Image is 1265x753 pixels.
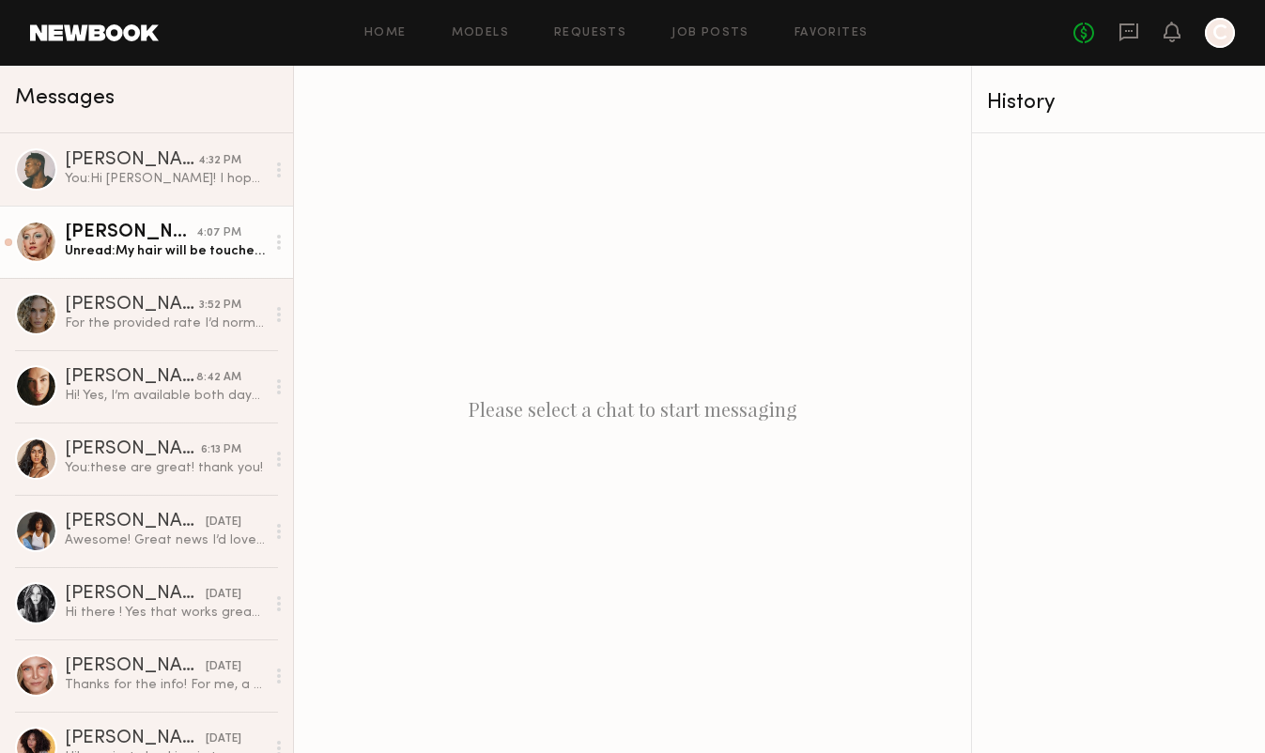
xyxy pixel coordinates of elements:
[65,513,206,531] div: [PERSON_NAME]
[554,27,626,39] a: Requests
[206,514,241,531] div: [DATE]
[65,531,265,549] div: Awesome! Great news I’d love you work with your team :)
[65,604,265,622] div: Hi there ! Yes that works great. Thank you :)
[196,224,241,242] div: 4:07 PM
[65,387,265,405] div: Hi! Yes, I’m available both days 10th and 11th. but I’m booked on the 9th and 12th for other shoo...
[987,92,1250,114] div: History
[65,368,196,387] div: [PERSON_NAME]
[65,459,265,477] div: You: these are great! thank you!
[65,315,265,332] div: For the provided rate I’d normally say one year.
[206,586,241,604] div: [DATE]
[294,66,971,753] div: Please select a chat to start messaging
[206,730,241,748] div: [DATE]
[65,585,206,604] div: [PERSON_NAME]
[201,441,241,459] div: 6:13 PM
[65,151,198,170] div: [PERSON_NAME]
[206,658,241,676] div: [DATE]
[15,87,115,109] span: Messages
[452,27,509,39] a: Models
[199,297,241,315] div: 3:52 PM
[198,152,241,170] div: 4:32 PM
[196,369,241,387] div: 8:42 AM
[65,440,201,459] div: [PERSON_NAME]
[1205,18,1235,48] a: C
[671,27,749,39] a: Job Posts
[794,27,869,39] a: Favorites
[65,730,206,748] div: [PERSON_NAME]
[65,676,265,694] div: Thanks for the info! For me, a full day would be better
[65,223,196,242] div: [PERSON_NAME]
[65,242,265,260] div: Unread: My hair will be touched up by then :)
[364,27,407,39] a: Home
[65,296,199,315] div: [PERSON_NAME]
[65,170,265,188] div: You: Hi [PERSON_NAME]! I hope you're having a great day! We have a haircare shoot on [DATE] that ...
[65,657,206,676] div: [PERSON_NAME]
